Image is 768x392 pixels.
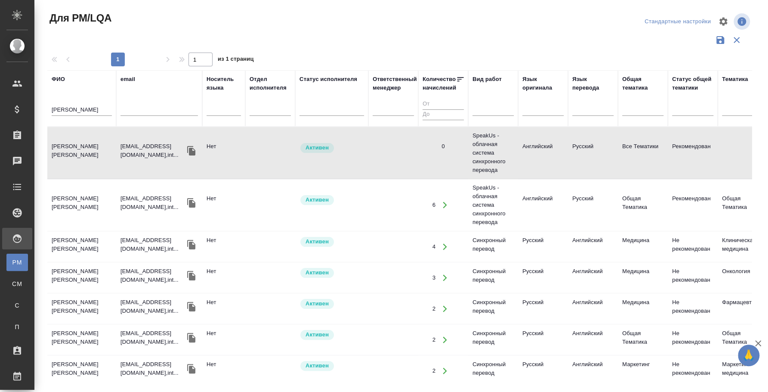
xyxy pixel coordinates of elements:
td: Русский [518,356,568,386]
div: Статус общей тематики [672,75,713,92]
td: Медицина [618,263,668,293]
div: Носитель языка [207,75,241,92]
td: [PERSON_NAME] [PERSON_NAME] [47,232,116,262]
td: Русский [568,138,618,168]
p: Активен [305,237,329,246]
td: Общая Тематика [618,325,668,355]
div: 2 [432,336,435,344]
td: Английский [568,232,618,262]
p: Активен [305,330,329,339]
td: Общая Тематика [718,325,768,355]
div: split button [642,15,713,28]
div: Общая тематика [622,75,663,92]
td: Синхронный перевод [468,356,518,386]
div: Рядовой исполнитель: назначай с учетом рейтинга [299,194,364,206]
div: 2 [432,367,435,375]
td: Синхронный перевод [468,232,518,262]
td: Медицина [618,294,668,324]
td: Русский [518,325,568,355]
div: Рядовой исполнитель: назначай с учетом рейтинга [299,236,364,248]
span: С [11,301,24,310]
p: Активен [305,361,329,370]
p: [EMAIL_ADDRESS][DOMAIN_NAME],int... [120,298,185,315]
p: [EMAIL_ADDRESS][DOMAIN_NAME],int... [120,142,185,159]
div: Язык перевода [572,75,614,92]
div: Рядовой исполнитель: назначай с учетом рейтинга [299,142,364,154]
button: Открыть работы [436,238,453,255]
button: Открыть работы [436,196,453,214]
button: Скопировать [185,300,198,313]
td: SpeakUs - облачная система синхронного перевода [468,127,518,179]
td: Английский [568,325,618,355]
div: Количество начислений [423,75,456,92]
input: От [423,99,464,110]
td: Общая Тематика [718,190,768,220]
a: PM [6,254,28,271]
p: [EMAIL_ADDRESS][DOMAIN_NAME],int... [120,360,185,377]
td: Онкология [718,263,768,293]
button: Открыть работы [436,269,453,286]
td: Общая Тематика [618,190,668,220]
td: Синхронный перевод [468,294,518,324]
td: Английский [568,263,618,293]
button: 🙏 [738,345,759,366]
td: Нет [202,232,245,262]
td: Не рекомендован [668,294,718,324]
td: Не рекомендован [668,263,718,293]
td: Русский [568,190,618,220]
div: 3 [432,274,435,282]
td: [PERSON_NAME] [PERSON_NAME] [47,263,116,293]
td: Синхронный перевод [468,325,518,355]
div: Отдел исполнителя [250,75,291,92]
td: Фармацевтика [718,294,768,324]
button: Сбросить фильтры [728,32,745,48]
span: из 1 страниц [218,54,254,66]
button: Открыть работы [436,331,453,348]
td: [PERSON_NAME] [PERSON_NAME] [47,294,116,324]
button: Сохранить фильтры [712,32,728,48]
button: Скопировать [185,238,198,251]
span: Для PM/LQA [47,11,111,25]
td: Клиническая медицина [718,232,768,262]
td: [PERSON_NAME] [PERSON_NAME] [47,138,116,168]
div: Рядовой исполнитель: назначай с учетом рейтинга [299,329,364,341]
div: 2 [432,305,435,313]
td: Маркетинг + медицина [718,356,768,386]
td: Русский [518,263,568,293]
td: Нет [202,138,245,168]
td: Синхронный перевод [468,263,518,293]
td: Не рекомендован [668,356,718,386]
div: 4 [432,243,435,251]
div: Рядовой исполнитель: назначай с учетом рейтинга [299,267,364,279]
td: Нет [202,294,245,324]
p: [EMAIL_ADDRESS][DOMAIN_NAME],int... [120,236,185,253]
td: Английский [518,190,568,220]
span: Посмотреть информацию [734,13,752,30]
a: С [6,297,28,314]
span: PM [11,258,24,267]
td: Нет [202,263,245,293]
a: CM [6,275,28,292]
td: Маркетинг [618,356,668,386]
p: Активен [305,268,329,277]
td: Нет [202,325,245,355]
p: Активен [305,196,329,204]
a: П [6,318,28,336]
div: Рядовой исполнитель: назначай с учетом рейтинга [299,298,364,310]
td: Нет [202,356,245,386]
p: Активен [305,299,329,308]
div: Язык оригинала [522,75,564,92]
td: Английский [568,356,618,386]
td: Рекомендован [668,190,718,220]
div: 6 [432,201,435,209]
div: ФИО [52,75,65,84]
td: SpeakUs - облачная система синхронного перевода [468,179,518,231]
div: Тематика [722,75,748,84]
button: Открыть работы [436,300,453,317]
p: [EMAIL_ADDRESS][DOMAIN_NAME],int... [120,329,185,346]
p: [EMAIL_ADDRESS][DOMAIN_NAME],int... [120,194,185,212]
div: Рядовой исполнитель: назначай с учетом рейтинга [299,360,364,372]
div: 0 [441,142,444,151]
td: Английский [568,294,618,324]
td: Рекомендован [668,138,718,168]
